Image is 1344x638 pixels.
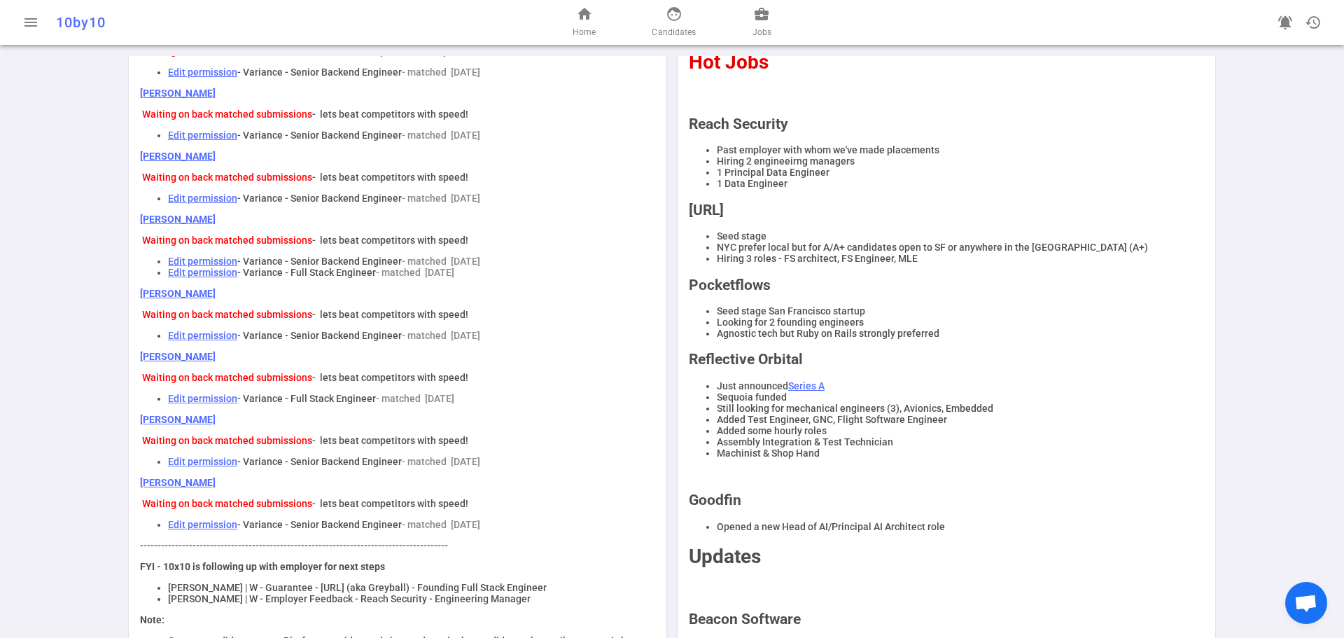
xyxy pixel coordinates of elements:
[168,267,237,278] a: Edit permission
[237,393,376,404] span: - Variance - Full Stack Engineer
[168,582,655,593] li: [PERSON_NAME] | W - Guarantee - [URL] (aka Greyball) - Founding Full Stack Engineer
[717,155,1204,167] li: Hiring 2 engineeirng managers
[168,193,237,204] a: Edit permission
[666,6,682,22] span: face
[237,256,402,267] span: - Variance - Senior Backend Engineer
[22,14,39,31] span: menu
[237,267,376,278] span: - Variance - Full Stack Engineer
[376,393,454,404] span: - matched [DATE]
[717,317,1204,328] li: Looking for 2 founding engineers
[689,202,1204,219] h2: [URL]
[376,267,454,278] span: - matched [DATE]
[142,498,312,509] span: Waiting on back matched submissions
[573,6,596,39] a: Home
[140,88,216,99] a: [PERSON_NAME]
[753,6,770,22] span: business_center
[1299,8,1327,36] button: Open history
[573,25,596,39] span: Home
[142,109,312,120] span: Waiting on back matched submissions
[576,6,593,22] span: home
[717,391,1204,403] li: Sequoia funded
[717,144,1204,155] li: Past employer with whom we've made placements
[402,67,480,78] span: - matched [DATE]
[402,256,480,267] span: - matched [DATE]
[689,545,1204,568] h1: Updates
[402,130,480,141] span: - matched [DATE]
[717,425,1204,436] li: Added some hourly roles
[312,435,468,446] span: - lets beat competitors with speed!
[140,151,216,162] a: [PERSON_NAME]
[140,540,655,551] p: ----------------------------------------------------------------------------------------
[140,477,216,488] a: [PERSON_NAME]
[168,519,237,530] a: Edit permission
[717,436,1204,448] li: Assembly Integration & Test Technician
[142,172,312,183] span: Waiting on back matched submissions
[717,403,1204,414] li: Still looking for mechanical engineers (3), Avionics, Embedded
[689,116,1204,132] h2: Reach Security
[142,435,312,446] span: Waiting on back matched submissions
[168,67,237,78] a: Edit permission
[168,330,237,341] a: Edit permission
[237,519,402,530] span: - Variance - Senior Backend Engineer
[1271,8,1299,36] a: Go to see announcements
[689,492,1204,508] h2: Goodfin
[689,50,769,74] span: Hot Jobs
[56,14,442,31] div: 10by10
[142,372,312,383] span: Waiting on back matched submissions
[312,498,468,509] span: - lets beat competitors with speed!
[168,256,237,267] a: Edit permission
[689,351,1204,368] h2: Reflective Orbital
[237,330,402,341] span: - Variance - Senior Backend Engineer
[752,6,771,39] a: Jobs
[717,414,1204,425] li: Added Test Engineer, GNC, Flight Software Engineer
[312,109,468,120] span: - lets beat competitors with speed!
[140,561,385,572] strong: FYI - 10x10 is following up with employer for next steps
[1305,14,1322,31] span: history
[168,456,237,467] a: Edit permission
[1277,14,1294,31] span: notifications_active
[312,372,468,383] span: - lets beat competitors with speed!
[717,448,1204,459] li: Machinist & Shop Hand
[717,305,1204,317] li: Seed stage San Francisco startup
[168,130,237,141] a: Edit permission
[717,380,1204,391] li: Just announced
[717,521,1204,532] li: Opened a new Head of AI/Principal AI Architect role
[717,167,1204,178] li: 1 Principal Data Engineer
[140,614,164,625] strong: Note:
[237,193,402,204] span: - Variance - Senior Backend Engineer
[402,519,480,530] span: - matched [DATE]
[312,235,468,246] span: - lets beat competitors with speed!
[788,380,825,391] a: Series A
[717,253,1204,264] li: Hiring 3 roles - FS architect, FS Engineer, MLE
[237,456,402,467] span: - Variance - Senior Backend Engineer
[717,328,1204,339] li: Agnostic tech but Ruby on Rails strongly preferred
[312,172,468,183] span: - lets beat competitors with speed!
[402,193,480,204] span: - matched [DATE]
[168,593,655,604] li: [PERSON_NAME] | W - Employer Feedback - Reach Security - Engineering Manager
[140,214,216,225] a: [PERSON_NAME]
[402,456,480,467] span: - matched [DATE]
[402,330,480,341] span: - matched [DATE]
[652,25,696,39] span: Candidates
[237,130,402,141] span: - Variance - Senior Backend Engineer
[140,351,216,362] a: [PERSON_NAME]
[689,611,1204,627] h2: Beacon Software
[689,277,1204,293] h2: Pocketflows
[237,67,402,78] span: - Variance - Senior Backend Engineer
[140,288,216,299] a: [PERSON_NAME]
[752,25,771,39] span: Jobs
[168,393,237,404] a: Edit permission
[717,230,1204,242] li: Seed stage
[17,8,45,36] button: Open menu
[312,309,468,320] span: - lets beat competitors with speed!
[1285,582,1327,624] div: Open chat
[717,242,1204,253] li: NYC prefer local but for A/A+ candidates open to SF or anywhere in the [GEOGRAPHIC_DATA] (A+)
[717,178,1204,189] li: 1 Data Engineer
[142,309,312,320] span: Waiting on back matched submissions
[652,6,696,39] a: Candidates
[140,414,216,425] a: [PERSON_NAME]
[142,235,312,246] span: Waiting on back matched submissions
